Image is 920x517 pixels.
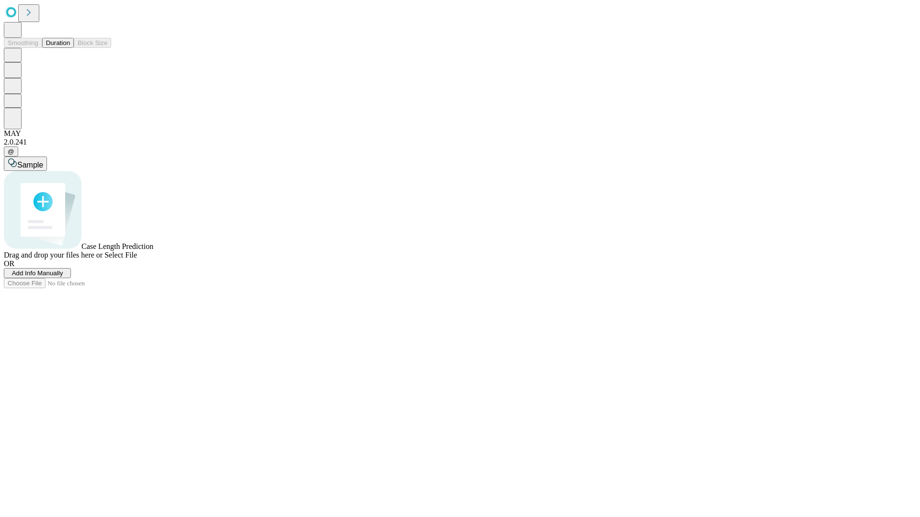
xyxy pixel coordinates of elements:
[4,157,47,171] button: Sample
[17,161,43,169] span: Sample
[4,38,42,48] button: Smoothing
[4,268,71,278] button: Add Info Manually
[104,251,137,259] span: Select File
[4,251,103,259] span: Drag and drop your files here or
[12,270,63,277] span: Add Info Manually
[81,242,153,250] span: Case Length Prediction
[4,259,14,268] span: OR
[4,146,18,157] button: @
[42,38,74,48] button: Duration
[74,38,111,48] button: Block Size
[4,138,916,146] div: 2.0.241
[8,148,14,155] span: @
[4,129,916,138] div: MAY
